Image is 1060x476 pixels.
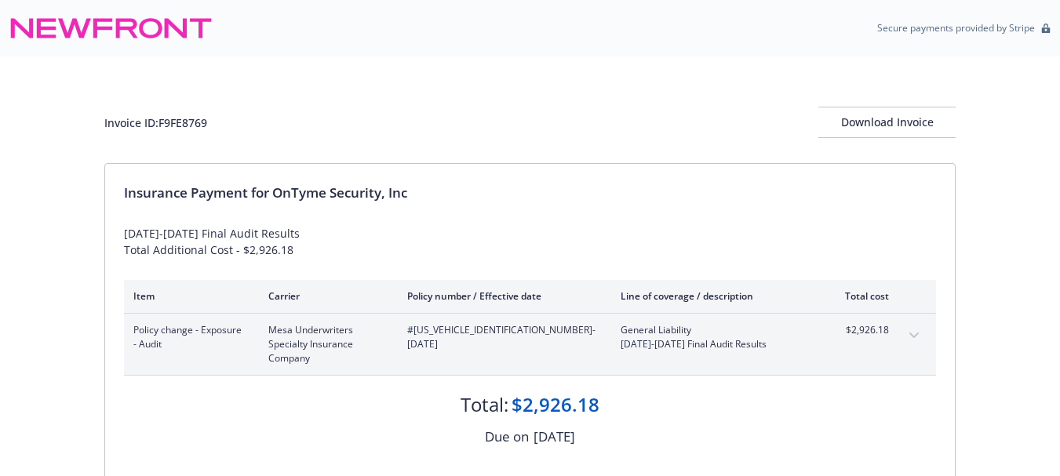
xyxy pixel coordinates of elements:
span: Mesa Underwriters Specialty Insurance Company [268,323,382,365]
div: Total cost [830,289,889,303]
span: #[US_VEHICLE_IDENTIFICATION_NUMBER] - [DATE] [407,323,596,351]
div: Total: [461,391,508,418]
div: Carrier [268,289,382,303]
div: Insurance Payment for OnTyme Security, Inc [124,183,936,203]
p: Secure payments provided by Stripe [877,21,1035,35]
div: Due on [485,427,529,447]
div: Item [133,289,243,303]
div: Download Invoice [818,107,956,137]
span: General Liability [621,323,805,337]
span: $2,926.18 [830,323,889,337]
div: Policy change - Exposure - AuditMesa Underwriters Specialty Insurance Company#[US_VEHICLE_IDENTIF... [124,314,936,375]
button: expand content [902,323,927,348]
span: Policy change - Exposure - Audit [133,323,243,351]
button: Download Invoice [818,107,956,138]
div: [DATE] [534,427,575,447]
div: $2,926.18 [512,391,599,418]
div: Policy number / Effective date [407,289,596,303]
span: [DATE]-[DATE] Final Audit Results [621,337,805,351]
span: General Liability[DATE]-[DATE] Final Audit Results [621,323,805,351]
div: [DATE]-[DATE] Final Audit Results Total Additional Cost - $2,926.18 [124,225,936,258]
div: Line of coverage / description [621,289,805,303]
div: Invoice ID: F9FE8769 [104,114,207,131]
